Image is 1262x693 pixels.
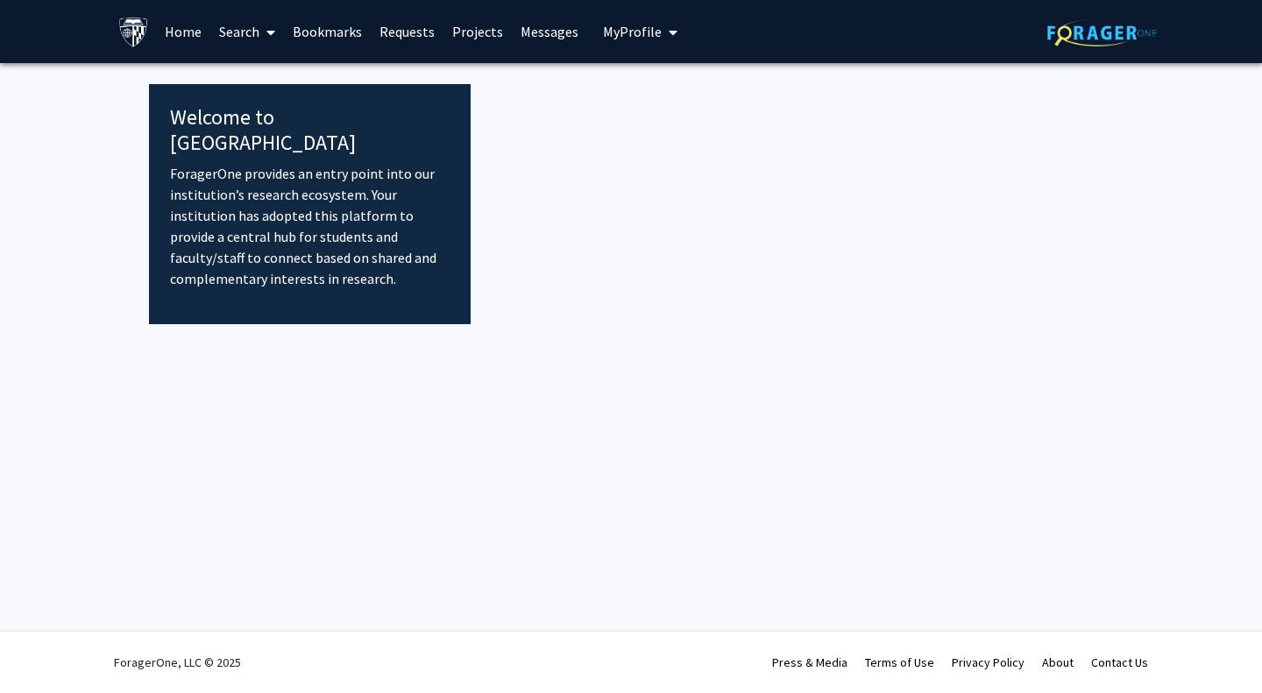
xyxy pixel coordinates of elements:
[865,654,934,670] a: Terms of Use
[156,1,210,62] a: Home
[1047,19,1157,46] img: ForagerOne Logo
[210,1,284,62] a: Search
[772,654,847,670] a: Press & Media
[443,1,512,62] a: Projects
[118,17,149,47] img: Johns Hopkins University Logo
[952,654,1024,670] a: Privacy Policy
[284,1,371,62] a: Bookmarks
[1042,654,1074,670] a: About
[170,163,450,289] p: ForagerOne provides an entry point into our institution’s research ecosystem. Your institution ha...
[603,23,662,40] span: My Profile
[1091,654,1148,670] a: Contact Us
[371,1,443,62] a: Requests
[512,1,587,62] a: Messages
[114,632,241,693] div: ForagerOne, LLC © 2025
[170,105,450,156] h4: Welcome to [GEOGRAPHIC_DATA]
